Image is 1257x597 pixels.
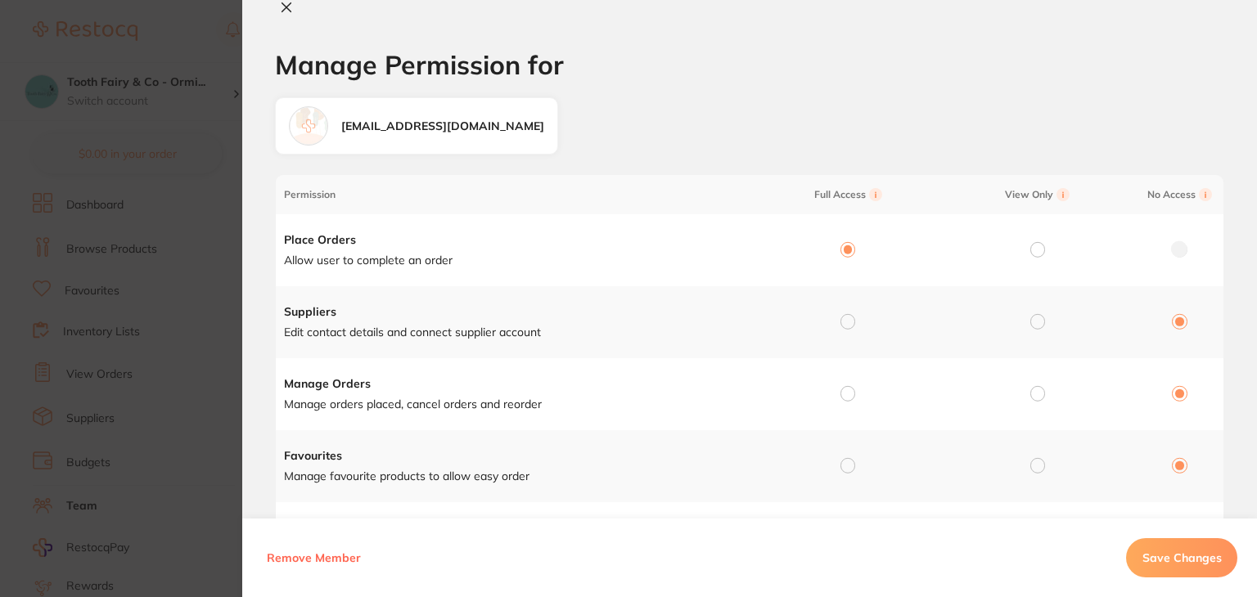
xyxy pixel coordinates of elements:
[1142,550,1222,565] span: Save Changes
[284,448,749,465] h4: Favourites
[948,188,1129,201] span: View Only
[262,538,366,577] button: Remove Member
[284,469,749,485] p: Manage favourite products to allow easy order
[1126,538,1237,577] button: Save Changes
[284,376,749,393] h4: Manage Orders
[284,325,749,341] p: Edit contact details and connect supplier account
[284,397,749,413] p: Manage orders placed, cancel orders and reorder
[341,119,544,135] div: [EMAIL_ADDRESS][DOMAIN_NAME]
[267,550,361,565] span: Remove Member
[284,304,749,321] h4: Suppliers
[284,232,749,249] h4: Place Orders
[275,50,1224,80] h1: Manage Permission for
[284,253,749,269] p: Allow user to complete an order
[758,188,939,201] span: Full Access
[1137,188,1223,201] span: No Access
[284,189,749,200] span: Permission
